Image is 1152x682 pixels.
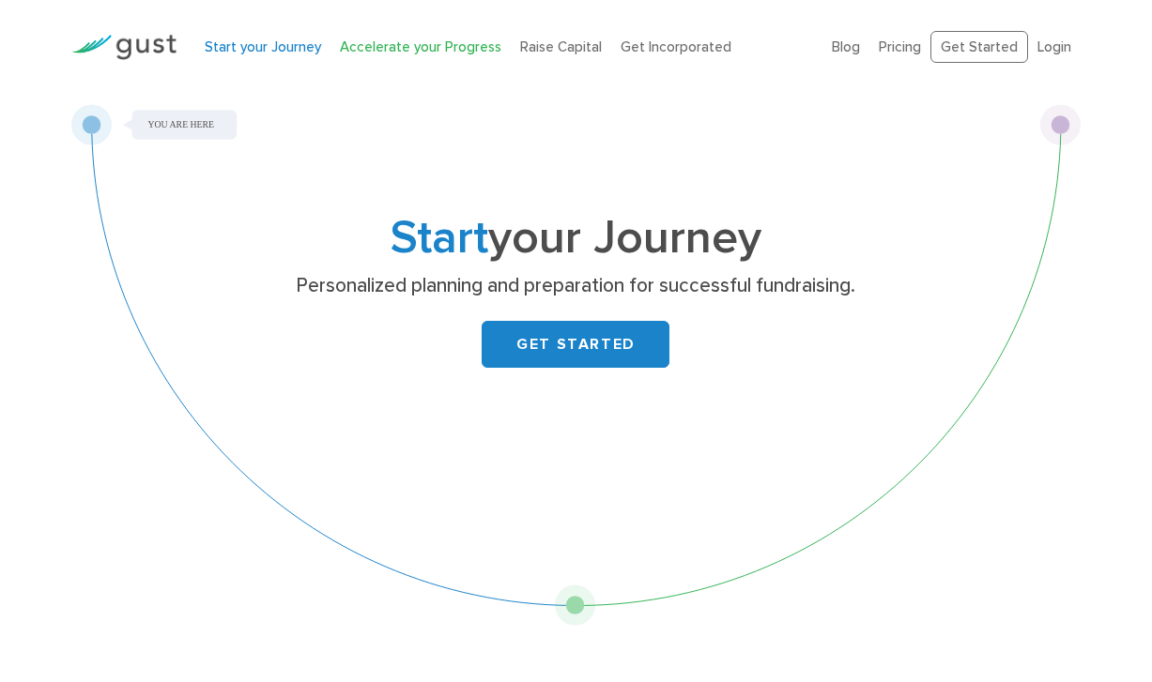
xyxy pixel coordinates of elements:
a: Start your Journey [205,38,321,55]
a: Blog [832,38,860,55]
p: Personalized planning and preparation for successful fundraising. [212,273,940,299]
a: Accelerate your Progress [340,38,501,55]
span: Start [391,210,488,265]
a: Login [1037,38,1071,55]
a: Pricing [879,38,921,55]
a: Raise Capital [520,38,602,55]
img: Gust Logo [71,35,177,60]
a: Get Started [930,31,1028,64]
a: GET STARTED [482,321,669,368]
a: Get Incorporated [621,38,731,55]
h1: your Journey [205,217,946,260]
